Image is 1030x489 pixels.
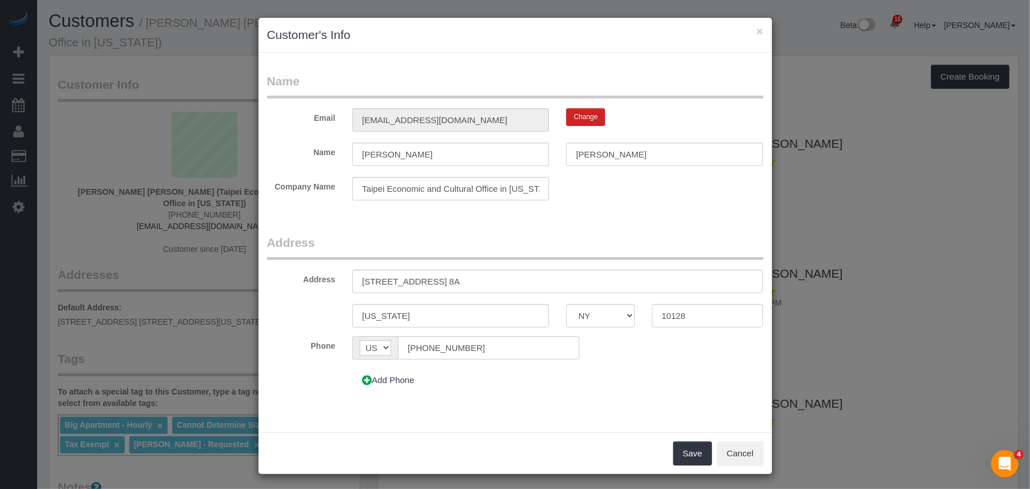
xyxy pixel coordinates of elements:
[352,368,424,392] button: Add Phone
[652,304,763,328] input: Zip Code
[259,108,344,124] label: Email
[352,143,549,166] input: First Name
[259,270,344,285] label: Address
[756,25,763,37] button: ×
[566,143,763,166] input: Last Name
[259,336,344,352] label: Phone
[352,177,549,200] input: Company Name
[267,234,763,260] legend: Address
[1015,450,1024,459] span: 4
[259,177,344,192] label: Company Name
[259,143,344,158] label: Name
[398,336,579,360] input: Phone
[991,450,1019,478] iframe: Intercom live chat
[352,304,549,328] input: City
[566,108,605,126] button: Change
[717,441,763,466] button: Cancel
[267,73,763,98] legend: Name
[267,26,763,44] h3: Customer's Info
[673,441,712,466] button: Save
[259,18,772,474] sui-modal: Customer's Info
